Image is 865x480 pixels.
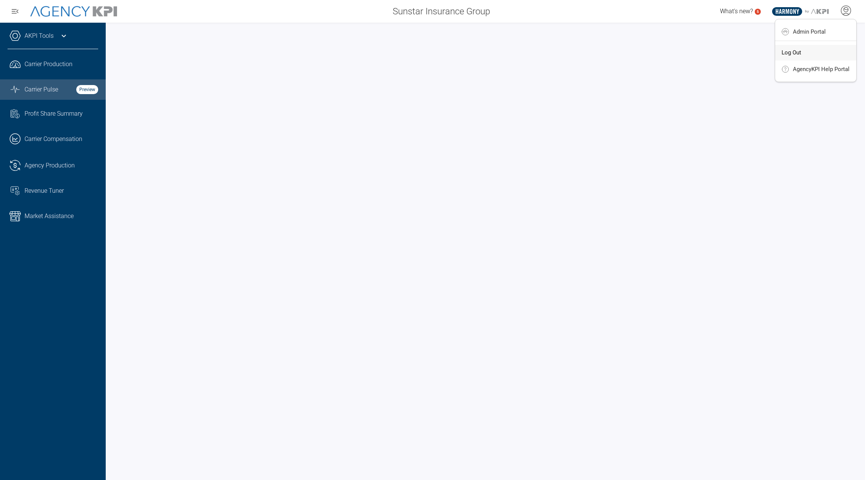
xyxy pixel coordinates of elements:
span: Carrier Pulse [25,85,58,94]
span: AgencyKPI Help Portal [793,66,850,72]
a: 5 [755,9,761,15]
img: AgencyKPI [30,6,117,17]
strong: Preview [76,85,98,94]
span: Carrier Production [25,60,72,69]
span: Sunstar Insurance Group [393,5,490,18]
span: Carrier Compensation [25,135,82,144]
span: Log Out [782,50,801,56]
span: Admin Portal [793,29,826,35]
text: 5 [757,9,759,14]
span: Profit Share Summary [25,109,83,118]
span: Revenue Tuner [25,186,64,195]
a: AKPI Tools [25,31,54,40]
span: What's new? [720,8,753,15]
span: Agency Production [25,161,75,170]
span: Market Assistance [25,212,74,221]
